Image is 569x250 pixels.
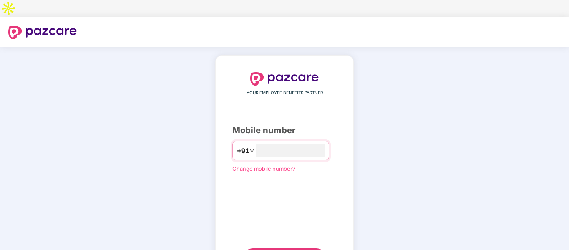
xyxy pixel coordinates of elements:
[8,26,77,39] img: logo
[250,72,319,86] img: logo
[249,148,254,153] span: down
[232,165,295,172] a: Change mobile number?
[247,90,323,96] span: YOUR EMPLOYEE BENEFITS PARTNER
[232,124,337,137] div: Mobile number
[237,146,249,156] span: +91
